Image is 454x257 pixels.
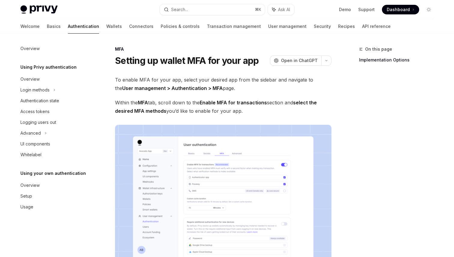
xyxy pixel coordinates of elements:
[47,19,61,34] a: Basics
[20,5,58,14] img: light logo
[314,19,331,34] a: Security
[338,19,355,34] a: Recipes
[138,100,148,106] strong: MFA
[387,7,410,13] span: Dashboard
[20,182,40,189] div: Overview
[270,55,321,66] button: Open in ChatGPT
[16,202,92,212] a: Usage
[16,139,92,149] a: UI components
[115,46,331,52] div: MFA
[20,193,32,200] div: Setup
[365,46,392,53] span: On this page
[382,5,419,14] a: Dashboard
[20,76,40,83] div: Overview
[20,170,86,177] h5: Using your own authentication
[16,191,92,202] a: Setup
[115,76,331,92] span: To enable MFA for your app, select your desired app from the sidebar and navigate to the page.
[16,180,92,191] a: Overview
[20,64,77,71] h5: Using Privy authentication
[424,5,434,14] button: Toggle dark mode
[255,7,261,12] span: ⌘ K
[16,43,92,54] a: Overview
[20,151,41,158] div: Whitelabel
[268,19,307,34] a: User management
[20,19,40,34] a: Welcome
[207,19,261,34] a: Transaction management
[278,7,290,13] span: Ask AI
[16,149,92,160] a: Whitelabel
[268,4,294,15] button: Ask AI
[200,100,267,106] strong: Enable MFA for transactions
[20,86,50,94] div: Login methods
[160,4,265,15] button: Search...⌘K
[16,106,92,117] a: Access tokens
[20,130,41,137] div: Advanced
[16,117,92,128] a: Logging users out
[20,97,59,104] div: Authentication state
[20,203,33,211] div: Usage
[20,119,56,126] div: Logging users out
[20,140,50,148] div: UI components
[359,55,438,65] a: Implementation Options
[129,19,153,34] a: Connectors
[358,7,375,13] a: Support
[362,19,391,34] a: API reference
[281,58,318,64] span: Open in ChatGPT
[16,74,92,85] a: Overview
[68,19,99,34] a: Authentication
[339,7,351,13] a: Demo
[161,19,200,34] a: Policies & controls
[16,95,92,106] a: Authentication state
[20,45,40,52] div: Overview
[115,98,331,115] span: Within the tab, scroll down to the section and you’d like to enable for your app.
[115,55,259,66] h1: Setting up wallet MFA for your app
[171,6,188,13] div: Search...
[106,19,122,34] a: Wallets
[122,85,223,91] strong: User management > Authentication > MFA
[20,108,50,115] div: Access tokens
